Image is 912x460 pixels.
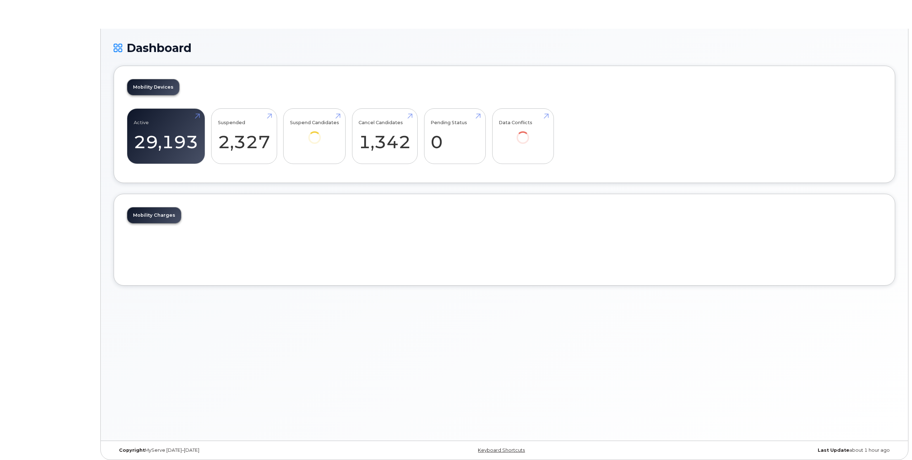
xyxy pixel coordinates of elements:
[499,113,547,154] a: Data Conflicts
[218,113,270,160] a: Suspended 2,327
[818,447,849,453] strong: Last Update
[478,447,525,453] a: Keyboard Shortcuts
[358,113,411,160] a: Cancel Candidates 1,342
[114,42,895,54] h1: Dashboard
[290,113,339,154] a: Suspend Candidates
[431,113,479,160] a: Pending Status 0
[127,79,179,95] a: Mobility Devices
[134,113,198,160] a: Active 29,193
[635,447,895,453] div: about 1 hour ago
[114,447,374,453] div: MyServe [DATE]–[DATE]
[119,447,145,453] strong: Copyright
[127,207,181,223] a: Mobility Charges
